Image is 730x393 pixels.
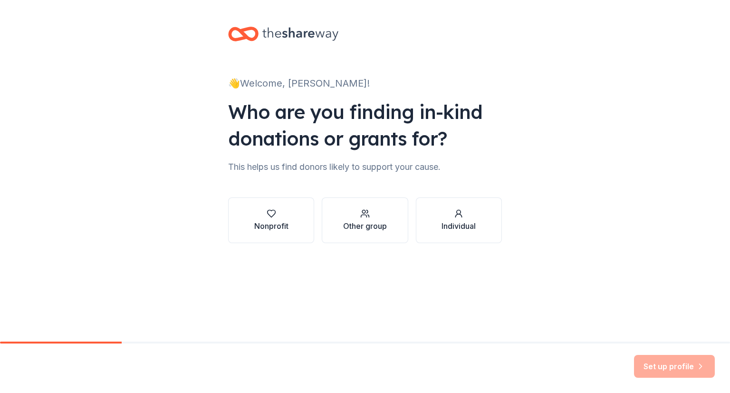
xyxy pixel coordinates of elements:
div: Who are you finding in-kind donations or grants for? [228,98,502,152]
button: Individual [416,197,502,243]
button: Other group [322,197,408,243]
div: 👋 Welcome, [PERSON_NAME]! [228,76,502,91]
div: Nonprofit [254,220,288,232]
div: This helps us find donors likely to support your cause. [228,159,502,175]
div: Other group [343,220,387,232]
div: Individual [442,220,476,232]
button: Nonprofit [228,197,314,243]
